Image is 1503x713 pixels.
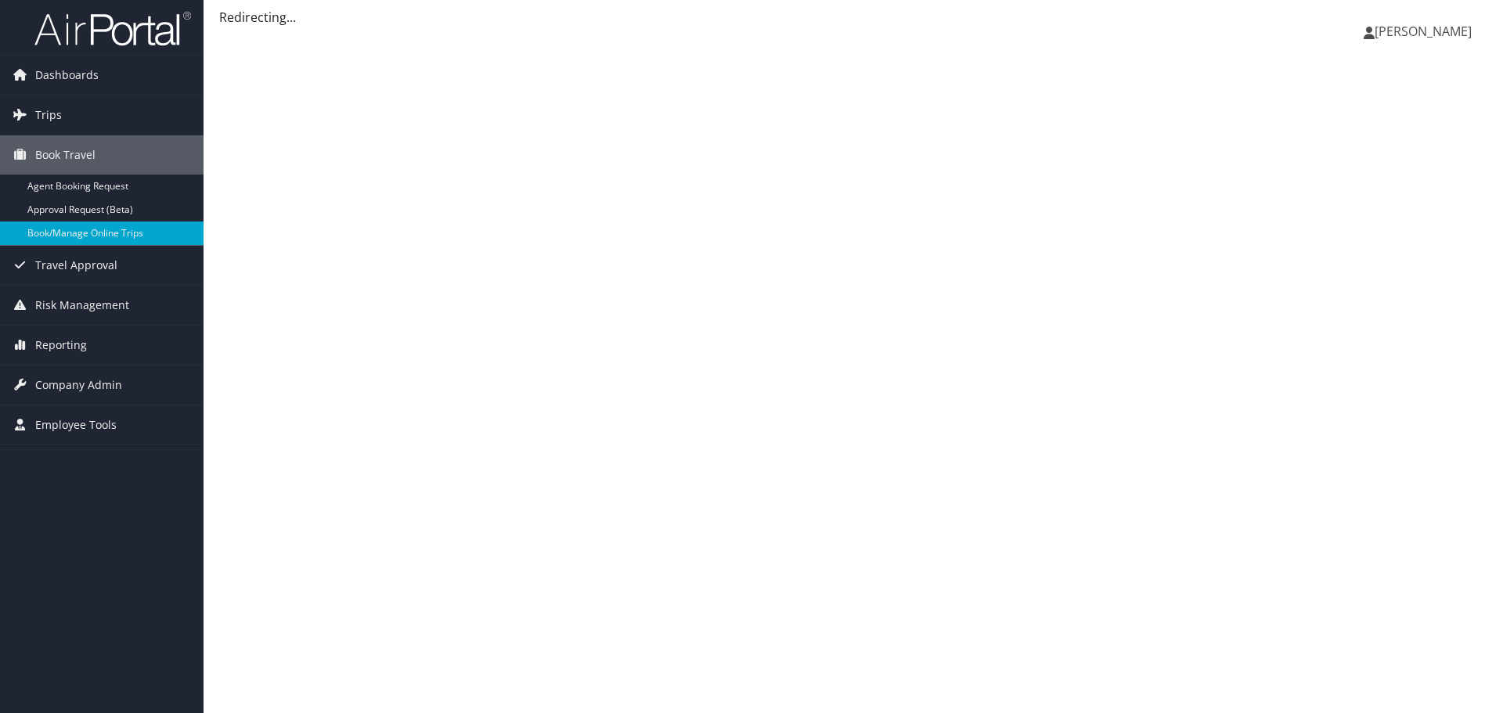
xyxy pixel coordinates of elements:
[1364,8,1487,55] a: [PERSON_NAME]
[35,135,96,175] span: Book Travel
[219,8,1487,27] div: Redirecting...
[35,366,122,405] span: Company Admin
[35,95,62,135] span: Trips
[35,286,129,325] span: Risk Management
[35,56,99,95] span: Dashboards
[35,246,117,285] span: Travel Approval
[1375,23,1472,40] span: [PERSON_NAME]
[35,326,87,365] span: Reporting
[34,10,191,47] img: airportal-logo.png
[35,405,117,445] span: Employee Tools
